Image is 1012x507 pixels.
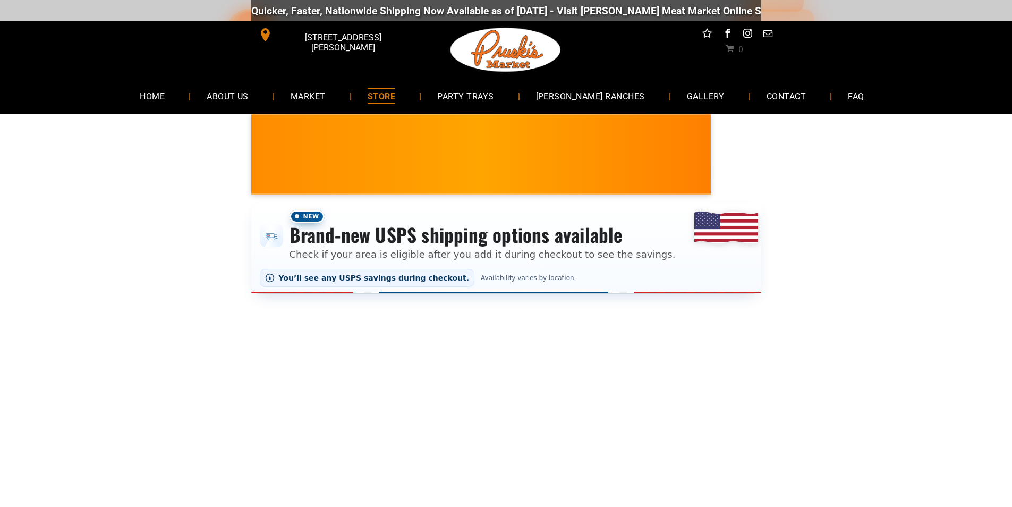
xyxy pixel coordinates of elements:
a: CONTACT [751,82,822,110]
a: email [761,27,775,43]
span: 0 [738,44,743,53]
a: facebook [720,27,734,43]
a: STORE [352,82,411,110]
p: Check if your area is eligible after you add it during checkout to see the savings. [290,247,676,261]
span: [PERSON_NAME] MARKET [700,162,909,179]
span: Availability varies by location. [479,274,578,282]
div: Shipping options announcement [251,203,761,293]
span: New [290,210,325,223]
a: Social network [700,27,714,43]
a: ABOUT US [191,82,265,110]
span: You’ll see any USPS savings during checkout. [279,274,470,282]
div: Quicker, Faster, Nationwide Shipping Now Available as of [DATE] - Visit [PERSON_NAME] Meat Market... [243,5,887,17]
span: [STREET_ADDRESS][PERSON_NAME] [274,27,411,58]
a: PARTY TRAYS [421,82,509,110]
a: instagram [741,27,754,43]
img: Pruski-s+Market+HQ+Logo2-1920w.png [448,21,563,79]
a: FAQ [832,82,880,110]
a: [STREET_ADDRESS][PERSON_NAME] [251,27,414,43]
a: MARKET [275,82,342,110]
a: GALLERY [671,82,741,110]
a: [PERSON_NAME] RANCHES [520,82,661,110]
a: HOME [124,82,181,110]
h3: Brand-new USPS shipping options available [290,223,676,247]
